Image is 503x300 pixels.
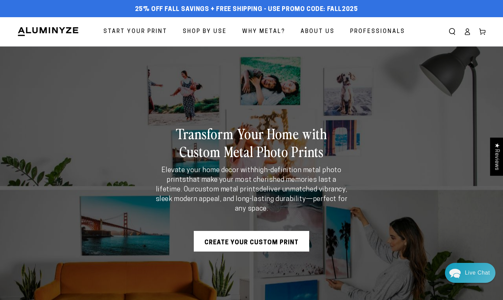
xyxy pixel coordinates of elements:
div: Contact Us Directly [465,263,490,283]
p: Elevate your home decor with that make your most cherished memories last a lifetime. Our deliver ... [155,166,348,214]
a: Why Metal? [237,23,290,41]
div: Chat widget toggle [445,263,495,283]
a: Create Your Custom Print [194,231,309,252]
strong: custom metal prints [195,186,259,193]
span: Professionals [350,27,405,37]
summary: Search our site [445,24,460,39]
span: About Us [301,27,335,37]
h2: Transform Your Home with Custom Metal Photo Prints [155,124,348,160]
a: About Us [295,23,340,41]
span: 25% off FALL Savings + Free Shipping - Use Promo Code: FALL2025 [135,6,358,13]
img: Aluminyze [17,26,79,37]
strong: high-definition metal photo prints [167,167,341,184]
span: Start Your Print [103,27,167,37]
span: Why Metal? [242,27,285,37]
span: Shop By Use [183,27,227,37]
a: Shop By Use [178,23,232,41]
a: Start Your Print [98,23,172,41]
div: Click to open Judge.me floating reviews tab [490,137,503,176]
a: Professionals [345,23,410,41]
